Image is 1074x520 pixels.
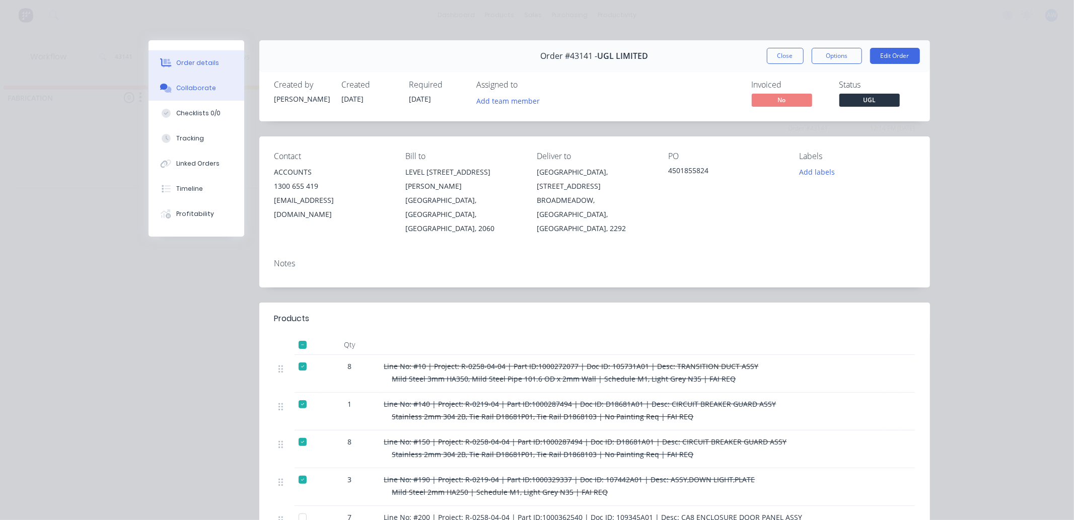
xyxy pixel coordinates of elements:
[274,152,390,161] div: Contact
[598,51,649,61] span: UGL LIMITED
[668,152,783,161] div: PO
[348,436,352,447] span: 8
[767,48,804,64] button: Close
[668,165,783,179] div: 4501855824
[870,48,920,64] button: Edit Order
[384,361,759,371] span: Line No: #10 | Project: R-0258-04-04 | Part ID:1000272077 | Doc ID: 105731A01 | Desc: TRANSITION ...
[176,58,219,67] div: Order details
[794,165,840,179] button: Add labels
[348,474,352,485] span: 3
[409,80,465,90] div: Required
[274,259,915,268] div: Notes
[477,80,578,90] div: Assigned to
[405,193,521,236] div: [GEOGRAPHIC_DATA], [GEOGRAPHIC_DATA], [GEOGRAPHIC_DATA], 2060
[471,94,545,107] button: Add team member
[274,94,330,104] div: [PERSON_NAME]
[541,51,598,61] span: Order #43141 -
[149,101,244,126] button: Checklists 0/0
[392,487,608,497] span: Mild Steel 2mm HA250 | Schedule M1, Light Grey N35 | FAI REQ
[274,80,330,90] div: Created by
[149,76,244,101] button: Collaborate
[839,80,915,90] div: Status
[752,94,812,106] span: No
[348,361,352,372] span: 8
[409,94,432,104] span: [DATE]
[392,374,736,384] span: Mild Steel 3mm HA350, Mild Steel Pipe 101.6 OD x 2mm Wall | Schedule M1, Light Grey N35 | FAI REQ
[320,335,380,355] div: Qty
[405,165,521,193] div: LEVEL [STREET_ADDRESS][PERSON_NAME]
[392,450,694,459] span: Stainless 2mm 304 2B, Tie Rail D18681P01, Tie Rail D1868103 | No Painting Req | FAI REQ
[477,94,545,107] button: Add team member
[392,412,694,421] span: Stainless 2mm 304 2B, Tie Rail D18681P01, Tie Rail D1868103 | No Painting Req | FAI REQ
[149,151,244,176] button: Linked Orders
[405,165,521,236] div: LEVEL [STREET_ADDRESS][PERSON_NAME][GEOGRAPHIC_DATA], [GEOGRAPHIC_DATA], [GEOGRAPHIC_DATA], 2060
[812,48,862,64] button: Options
[274,165,390,221] div: ACCOUNTS1300 655 419[EMAIL_ADDRESS][DOMAIN_NAME]
[176,109,221,118] div: Checklists 0/0
[342,80,397,90] div: Created
[537,165,652,236] div: [GEOGRAPHIC_DATA], [STREET_ADDRESS]BROADMEADOW, [GEOGRAPHIC_DATA], [GEOGRAPHIC_DATA], 2292
[274,193,390,221] div: [EMAIL_ADDRESS][DOMAIN_NAME]
[348,399,352,409] span: 1
[384,475,755,484] span: Line No: #190 | Project: R-0219-04 | Part ID:1000329337 | Doc ID: 107442A01 | Desc: ASSY,DOWN LIG...
[800,152,915,161] div: Labels
[537,193,652,236] div: BROADMEADOW, [GEOGRAPHIC_DATA], [GEOGRAPHIC_DATA], 2292
[149,201,244,227] button: Profitability
[342,94,364,104] span: [DATE]
[384,399,776,409] span: Line No: #140 | Project: R-0219-04 | Part ID:1000287494 | Doc ID: D18681A01 | Desc: CIRCUIT BREAK...
[839,94,900,106] span: UGL
[149,126,244,151] button: Tracking
[176,134,204,143] div: Tracking
[176,159,220,168] div: Linked Orders
[537,152,652,161] div: Deliver to
[274,313,310,325] div: Products
[176,184,203,193] div: Timeline
[149,50,244,76] button: Order details
[384,437,787,447] span: Line No: #150 | Project: R-0258-04-04 | Part ID:1000287494 | Doc ID: D18681A01 | Desc: CIRCUIT BR...
[176,209,214,218] div: Profitability
[149,176,244,201] button: Timeline
[537,165,652,193] div: [GEOGRAPHIC_DATA], [STREET_ADDRESS]
[274,179,390,193] div: 1300 655 419
[176,84,216,93] div: Collaborate
[839,94,900,109] button: UGL
[405,152,521,161] div: Bill to
[274,165,390,179] div: ACCOUNTS
[752,80,827,90] div: Invoiced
